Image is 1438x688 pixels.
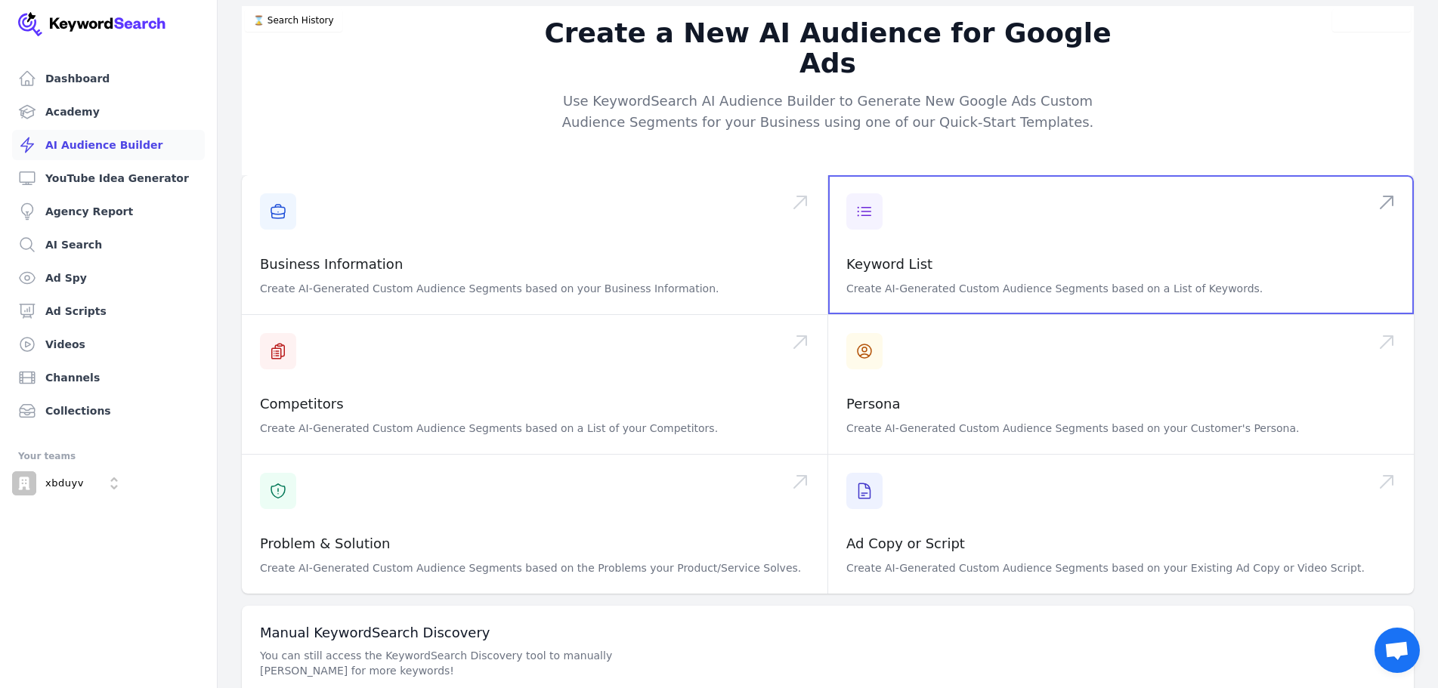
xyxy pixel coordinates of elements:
button: Open organization switcher [12,471,126,495]
a: Open chat [1375,628,1420,673]
a: Dashboard [12,63,205,94]
a: Agency Report [12,196,205,227]
a: Problem & Solution [260,535,390,551]
p: Use KeywordSearch AI Audience Builder to Generate New Google Ads Custom Audience Segments for you... [538,91,1118,133]
button: ⌛️ Search History [245,9,342,32]
a: Ad Scripts [12,296,205,326]
a: Keyword List [846,256,932,272]
a: Academy [12,97,205,127]
a: AI Audience Builder [12,130,205,160]
a: Persona [846,396,901,412]
a: AI Search [12,230,205,260]
a: Competitors [260,396,344,412]
a: Videos [12,329,205,359]
h3: Manual KeywordSearch Discovery [260,624,1396,642]
img: xbduyv [12,471,36,495]
a: Channels [12,363,205,393]
a: YouTube Idea Generator [12,163,205,193]
div: Your teams [18,447,199,465]
a: Business Information [260,256,403,272]
a: Collections [12,396,205,426]
a: Ad Copy or Script [846,535,965,551]
h2: Create a New AI Audience for Google Ads [538,18,1118,79]
img: Your Company [18,12,166,36]
a: Ad Spy [12,263,205,293]
button: Video Tutorial [1332,9,1411,32]
p: You can still access the KeywordSearch Discovery tool to manually [PERSON_NAME] for more keywords! [260,648,695,678]
p: xbduyv [45,477,84,490]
